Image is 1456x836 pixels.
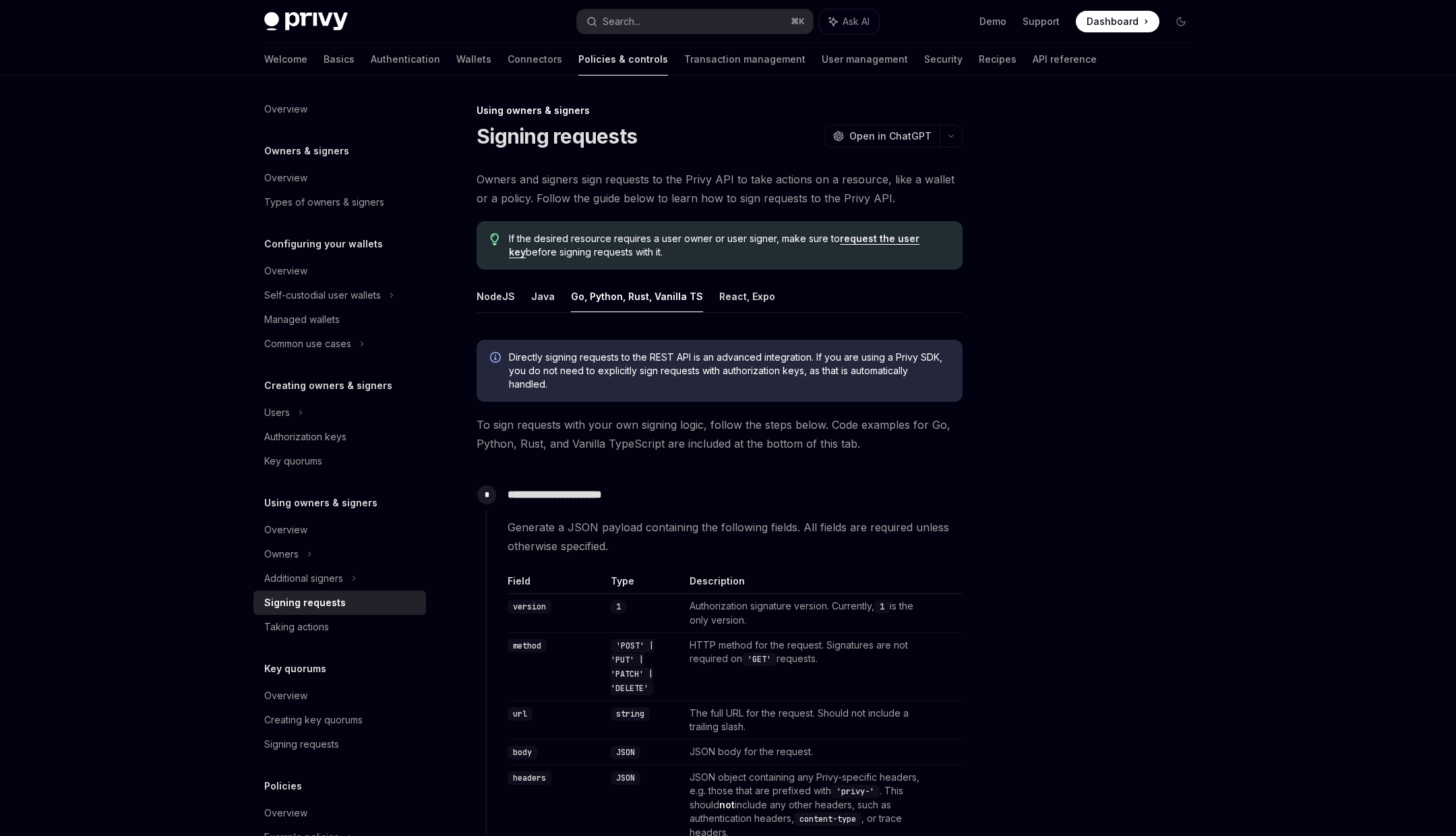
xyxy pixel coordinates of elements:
a: Overview [253,518,426,542]
div: Overview [264,805,307,821]
button: Java [531,280,555,312]
code: JSON [611,746,640,759]
a: API reference [1033,43,1097,76]
a: Demo [979,15,1006,28]
a: Taking actions [253,615,426,639]
a: Basics [324,43,355,76]
button: NodeJS [477,280,515,312]
img: dark logo [264,12,348,31]
a: User management [822,43,908,76]
code: 1 [611,600,626,614]
button: Ask AI [820,9,879,34]
div: Overview [264,263,307,279]
a: Connectors [508,43,562,76]
button: Open in ChatGPT [824,125,940,148]
span: Generate a JSON payload containing the following fields. All fields are required unless otherwise... [508,518,962,556]
div: Authorization keys [264,429,346,445]
div: Self-custodial user wallets [264,287,381,303]
td: JSON body for the request. [684,740,935,765]
button: Go, Python, Rust, Vanilla TS [571,280,703,312]
div: Owners [264,546,299,562]
span: Owners and signers sign requests to the Privy API to take actions on a resource, like a wallet or... [477,170,963,208]
a: Signing requests [253,732,426,756]
a: Security [924,43,963,76]
div: Additional signers [264,570,343,587]
td: HTTP method for the request. Signatures are not required on requests. [684,633,935,701]
th: Type [605,574,684,594]
h5: Owners & signers [264,143,349,159]
a: Overview [253,166,426,190]
a: Authentication [371,43,440,76]
div: Types of owners & signers [264,194,384,210]
h5: Configuring your wallets [264,236,383,252]
a: Overview [253,259,426,283]
code: 'POST' | 'PUT' | 'PATCH' | 'DELETE' [611,639,654,695]
code: 'privy-' [831,785,880,798]
span: Open in ChatGPT [849,129,932,143]
h1: Signing requests [477,124,637,148]
th: Description [684,574,935,594]
button: Search...⌘K [577,9,813,34]
th: Field [508,574,605,594]
a: Key quorums [253,449,426,473]
div: Creating key quorums [264,712,363,728]
a: Transaction management [684,43,806,76]
a: Policies & controls [578,43,668,76]
div: Overview [264,688,307,704]
a: Creating key quorums [253,708,426,732]
h5: Creating owners & signers [264,378,392,394]
span: If the desired resource requires a user owner or user signer, make sure to before signing request... [509,232,949,259]
a: Dashboard [1076,11,1159,32]
span: To sign requests with your own signing logic, follow the steps below. Code examples for Go, Pytho... [477,415,963,453]
strong: not [719,799,735,810]
div: Overview [264,101,307,117]
a: Types of owners & signers [253,190,426,214]
a: Support [1023,15,1060,28]
code: string [611,707,650,721]
svg: Tip [490,233,499,245]
svg: Info [490,352,504,365]
a: Overview [253,801,426,825]
code: method [508,639,547,653]
div: Signing requests [264,595,346,611]
a: Recipes [979,43,1017,76]
a: Wallets [456,43,491,76]
div: Signing requests [264,736,339,752]
code: version [508,600,551,614]
a: Signing requests [253,591,426,615]
div: Search... [603,13,640,30]
a: Welcome [264,43,307,76]
div: Managed wallets [264,311,340,328]
a: Authorization keys [253,425,426,449]
div: Using owners & signers [477,104,963,117]
code: content-type [794,812,861,826]
h5: Key quorums [264,661,326,677]
td: The full URL for the request. Should not include a trailing slash. [684,701,935,740]
div: Overview [264,522,307,538]
code: 1 [874,600,890,614]
td: Authorization signature version. Currently, is the only version. [684,594,935,633]
span: Dashboard [1087,15,1139,28]
span: Ask AI [843,15,870,28]
code: body [508,746,537,759]
a: Managed wallets [253,307,426,332]
a: Overview [253,97,426,121]
code: JSON [611,771,640,785]
code: 'GET' [742,653,777,666]
div: Common use cases [264,336,351,352]
span: ⌘ K [791,16,805,27]
span: Directly signing requests to the REST API is an advanced integration. If you are using a Privy SD... [509,351,949,391]
div: Users [264,405,290,421]
code: url [508,707,533,721]
button: React, Expo [719,280,775,312]
a: Overview [253,684,426,708]
h5: Using owners & signers [264,495,377,511]
div: Overview [264,170,307,186]
div: Taking actions [264,619,329,635]
code: headers [508,771,551,785]
h5: Policies [264,778,302,794]
button: Toggle dark mode [1170,11,1192,32]
div: Key quorums [264,453,322,469]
